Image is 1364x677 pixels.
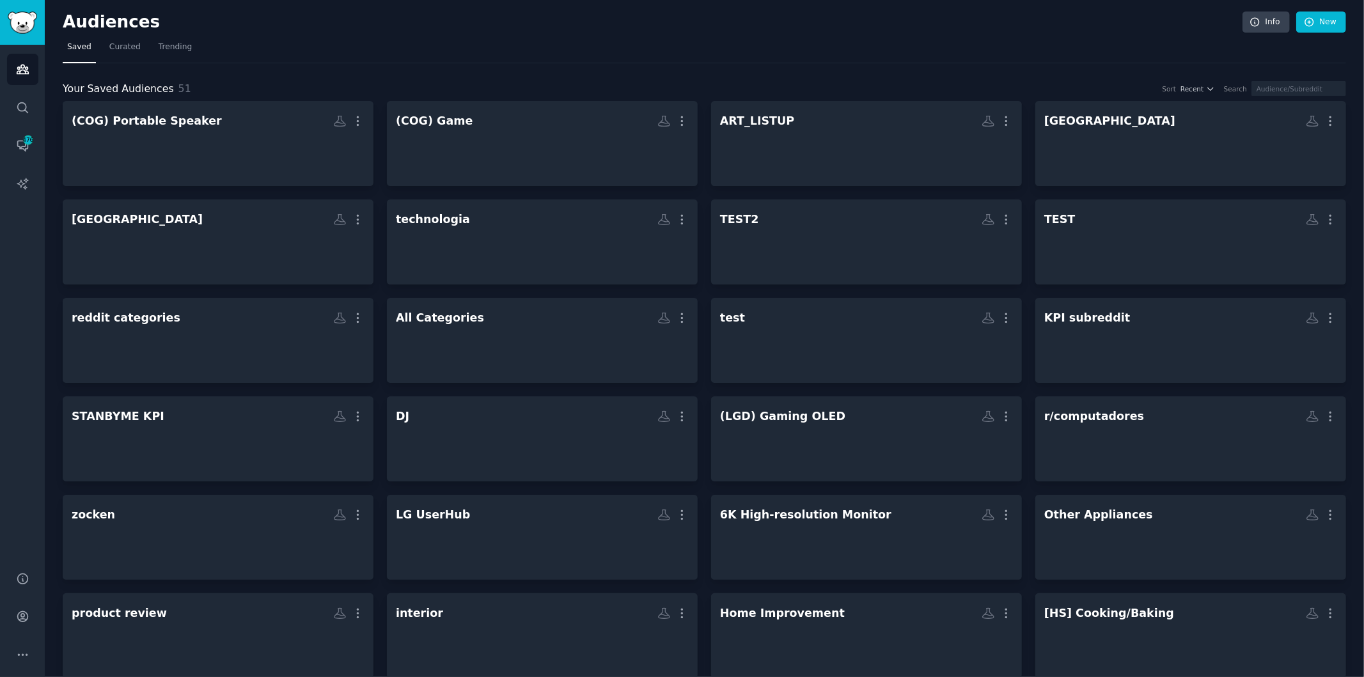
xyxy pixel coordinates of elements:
div: product review [72,605,167,621]
h2: Audiences [63,12,1242,33]
div: (COG) Portable Speaker [72,113,222,129]
a: Trending [154,37,196,63]
button: Recent [1180,84,1215,93]
a: (COG) Portable Speaker [63,101,373,186]
a: Curated [105,37,145,63]
a: (COG) Game [387,101,698,186]
a: All Categories [387,298,698,383]
a: test [711,298,1022,383]
span: Curated [109,42,141,53]
div: 6K High-resolution Monitor [720,507,891,523]
div: [GEOGRAPHIC_DATA] [1044,113,1175,129]
a: zocken [63,495,373,580]
div: LG UserHub [396,507,470,523]
a: DJ [387,396,698,481]
span: 476 [22,136,34,144]
div: KPI subreddit [1044,310,1130,326]
a: 6K High-resolution Monitor [711,495,1022,580]
div: TEST [1044,212,1075,228]
div: reddit categories [72,310,180,326]
div: Other Appliances [1044,507,1153,523]
a: KPI subreddit [1035,298,1346,383]
div: [HS] Cooking/Baking [1044,605,1174,621]
a: r/computadores [1035,396,1346,481]
div: ART_LISTUP [720,113,794,129]
div: STANBYME KPI [72,409,164,424]
a: New [1296,12,1346,33]
a: reddit categories [63,298,373,383]
span: Saved [67,42,91,53]
div: Home Improvement [720,605,845,621]
span: Trending [159,42,192,53]
div: technologia [396,212,470,228]
a: [GEOGRAPHIC_DATA] [1035,101,1346,186]
a: (LGD) Gaming OLED [711,396,1022,481]
span: Your Saved Audiences [63,81,174,97]
div: (COG) Game [396,113,473,129]
div: test [720,310,745,326]
a: TEST2 [711,199,1022,284]
div: zocken [72,507,115,523]
a: [GEOGRAPHIC_DATA] [63,199,373,284]
span: 51 [178,82,191,95]
a: Other Appliances [1035,495,1346,580]
a: technologia [387,199,698,284]
div: r/computadores [1044,409,1144,424]
input: Audience/Subreddit [1251,81,1346,96]
div: TEST2 [720,212,759,228]
span: Recent [1180,84,1203,93]
a: 476 [7,130,38,161]
div: Sort [1163,84,1177,93]
a: STANBYME KPI [63,396,373,481]
div: All Categories [396,310,484,326]
div: [GEOGRAPHIC_DATA] [72,212,203,228]
div: interior [396,605,443,621]
a: LG UserHub [387,495,698,580]
div: DJ [396,409,409,424]
a: TEST [1035,199,1346,284]
img: GummySearch logo [8,12,37,34]
div: (LGD) Gaming OLED [720,409,845,424]
a: Saved [63,37,96,63]
a: Info [1242,12,1290,33]
div: Search [1224,84,1247,93]
a: ART_LISTUP [711,101,1022,186]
